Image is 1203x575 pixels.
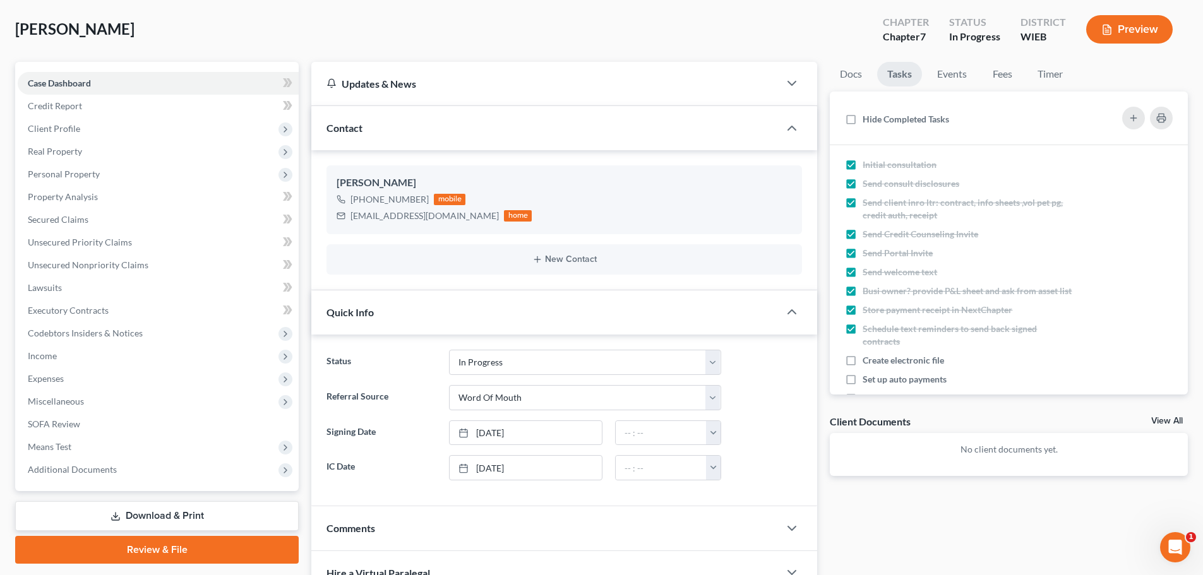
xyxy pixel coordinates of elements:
[18,72,299,95] a: Case Dashboard
[616,421,707,445] input: -- : --
[863,285,1072,296] span: Busi owner? provide P&L sheet and ask from asset list
[920,30,926,42] span: 7
[504,210,532,222] div: home
[1151,417,1183,425] a: View All
[28,464,117,475] span: Additional Documents
[863,374,947,384] span: Set up auto payments
[1027,62,1073,86] a: Timer
[28,441,71,452] span: Means Test
[15,501,299,531] a: Download & Print
[863,228,978,239] span: Send Credit Counseling Invite
[877,62,922,86] a: Tasks
[18,254,299,276] a: Unsecured Nonpriority Claims
[15,20,135,38] span: [PERSON_NAME]
[28,146,82,157] span: Real Property
[18,413,299,436] a: SOFA Review
[337,175,792,191] div: [PERSON_NAME]
[18,299,299,322] a: Executory Contracts
[28,123,80,134] span: Client Profile
[863,159,937,170] span: Initial consultation
[18,186,299,208] a: Property Analysis
[1186,532,1196,542] span: 1
[15,536,299,564] a: Review & File
[350,193,429,206] div: [PHONE_NUMBER]
[1160,532,1190,562] iframe: Intercom live chat
[28,328,143,338] span: Codebtors Insiders & Notices
[28,282,62,293] span: Lawsuits
[18,276,299,299] a: Lawsuits
[28,191,98,202] span: Property Analysis
[1020,15,1066,30] div: District
[863,197,1063,220] span: Send client inro ltr: contract, info sheets ,vol pet pg, credit auth, receipt
[863,393,1000,403] span: did matter export into regular clio?
[320,385,442,410] label: Referral Source
[320,455,442,480] label: IC Date
[863,114,949,124] span: Hide Completed Tasks
[863,304,1012,315] span: Store payment receipt in NextChapter
[450,456,602,480] a: [DATE]
[28,237,132,247] span: Unsecured Priority Claims
[830,415,911,428] div: Client Documents
[434,194,465,205] div: mobile
[326,306,374,318] span: Quick Info
[883,15,929,30] div: Chapter
[28,418,80,429] span: SOFA Review
[949,30,1000,44] div: In Progress
[28,214,88,225] span: Secured Claims
[840,443,1178,456] p: No client documents yet.
[863,266,937,277] span: Send welcome text
[927,62,977,86] a: Events
[326,522,375,534] span: Comments
[1086,15,1173,44] button: Preview
[18,231,299,254] a: Unsecured Priority Claims
[18,208,299,231] a: Secured Claims
[949,15,1000,30] div: Status
[350,210,499,222] div: [EMAIL_ADDRESS][DOMAIN_NAME]
[28,169,100,179] span: Personal Property
[320,350,442,375] label: Status
[320,420,442,446] label: Signing Date
[28,78,91,88] span: Case Dashboard
[883,30,929,44] div: Chapter
[863,323,1037,347] span: Schedule text reminders to send back signed contracts
[337,254,792,264] button: New Contact
[863,355,944,365] span: Create electronic file
[28,305,109,316] span: Executory Contracts
[18,95,299,117] a: Credit Report
[28,396,84,406] span: Miscellaneous
[326,122,362,134] span: Contact
[863,178,959,189] span: Send consult disclosures
[326,77,764,90] div: Updates & News
[982,62,1022,86] a: Fees
[863,247,933,258] span: Send Portal Invite
[450,421,602,445] a: [DATE]
[28,373,64,384] span: Expenses
[1020,30,1066,44] div: WIEB
[28,350,57,361] span: Income
[616,456,707,480] input: -- : --
[28,259,148,270] span: Unsecured Nonpriority Claims
[830,62,872,86] a: Docs
[28,100,82,111] span: Credit Report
